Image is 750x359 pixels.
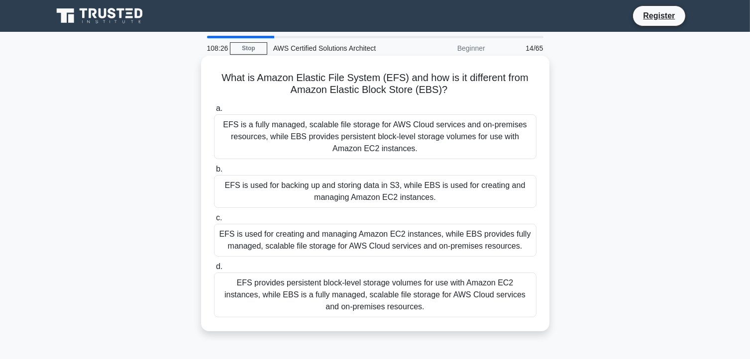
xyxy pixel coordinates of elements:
div: 14/65 [491,38,549,58]
a: Stop [230,42,267,55]
span: a. [216,104,222,112]
div: EFS is used for backing up and storing data in S3, while EBS is used for creating and managing Am... [214,175,536,208]
span: d. [216,262,222,270]
div: EFS is a fully managed, scalable file storage for AWS Cloud services and on-premises resources, w... [214,114,536,159]
span: c. [216,213,222,222]
div: EFS provides persistent block-level storage volumes for use with Amazon EC2 instances, while EBS ... [214,272,536,317]
div: 108:26 [201,38,230,58]
h5: What is Amazon Elastic File System (EFS) and how is it different from Amazon Elastic Block Store ... [213,72,537,96]
a: Register [637,9,681,22]
span: b. [216,165,222,173]
div: AWS Certified Solutions Architect [267,38,404,58]
div: Beginner [404,38,491,58]
div: EFS is used for creating and managing Amazon EC2 instances, while EBS provides fully managed, sca... [214,224,536,257]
